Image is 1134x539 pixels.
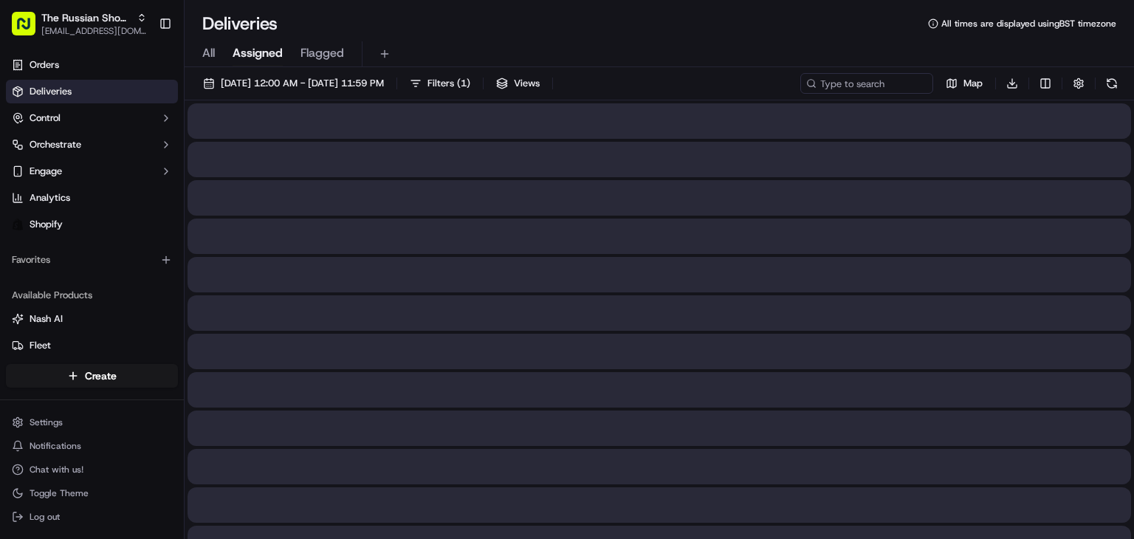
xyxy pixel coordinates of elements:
[963,77,983,90] span: Map
[147,365,179,377] span: Pylon
[800,73,933,94] input: Type to search
[104,365,179,377] a: Powered byPylon
[15,58,269,82] p: Welcome 👋
[457,77,470,90] span: ( 1 )
[49,228,54,240] span: •
[85,368,117,383] span: Create
[30,339,51,352] span: Fleet
[251,145,269,162] button: Start new chat
[6,307,178,331] button: Nash AI
[140,329,237,344] span: API Documentation
[30,218,63,231] span: Shopify
[12,219,24,230] img: Shopify logo
[30,487,89,499] span: Toggle Theme
[46,268,120,280] span: [PERSON_NAME]
[15,254,38,278] img: Masood Aslam
[57,228,87,240] span: [DATE]
[1102,73,1122,94] button: Refresh
[941,18,1116,30] span: All times are displayed using BST timezone
[15,140,41,167] img: 1736555255976-a54dd68f-1ca7-489b-9aae-adbdc363a1c4
[6,53,178,77] a: Orders
[30,312,63,326] span: Nash AI
[6,106,178,130] button: Control
[202,12,278,35] h1: Deliveries
[6,186,178,210] a: Analytics
[41,10,131,25] button: The Russian Shop LTD
[131,268,161,280] span: [DATE]
[939,73,989,94] button: Map
[119,323,243,350] a: 💻API Documentation
[6,284,178,307] div: Available Products
[202,44,215,62] span: All
[15,331,27,343] div: 📗
[221,77,384,90] span: [DATE] 12:00 AM - [DATE] 11:59 PM
[6,412,178,433] button: Settings
[30,165,62,178] span: Engage
[66,140,242,155] div: Start new chat
[30,416,63,428] span: Settings
[30,269,41,281] img: 1736555255976-a54dd68f-1ca7-489b-9aae-adbdc363a1c4
[6,459,178,480] button: Chat with us!
[30,58,59,72] span: Orders
[41,25,147,37] button: [EMAIL_ADDRESS][DOMAIN_NAME]
[403,73,477,94] button: Filters(1)
[30,329,113,344] span: Knowledge Base
[6,80,178,103] a: Deliveries
[6,334,178,357] button: Fleet
[6,159,178,183] button: Engage
[6,6,153,41] button: The Russian Shop LTD[EMAIL_ADDRESS][DOMAIN_NAME]
[514,77,540,90] span: Views
[6,483,178,504] button: Toggle Theme
[15,14,44,44] img: Nash
[196,73,391,94] button: [DATE] 12:00 AM - [DATE] 11:59 PM
[31,140,58,167] img: 4920774857489_3d7f54699973ba98c624_72.jpg
[233,44,283,62] span: Assigned
[12,312,172,326] a: Nash AI
[6,248,178,272] div: Favorites
[6,364,178,388] button: Create
[66,155,203,167] div: We're available if you need us!
[30,511,60,523] span: Log out
[15,191,99,203] div: Past conversations
[30,138,81,151] span: Orchestrate
[6,507,178,527] button: Log out
[125,331,137,343] div: 💻
[6,436,178,456] button: Notifications
[427,77,470,90] span: Filters
[489,73,546,94] button: Views
[30,85,72,98] span: Deliveries
[300,44,344,62] span: Flagged
[123,268,128,280] span: •
[6,133,178,157] button: Orchestrate
[30,111,61,125] span: Control
[6,213,178,236] a: Shopify
[30,191,70,205] span: Analytics
[30,464,83,476] span: Chat with us!
[38,95,266,110] input: Got a question? Start typing here...
[9,323,119,350] a: 📗Knowledge Base
[30,440,81,452] span: Notifications
[229,188,269,206] button: See all
[12,339,172,352] a: Fleet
